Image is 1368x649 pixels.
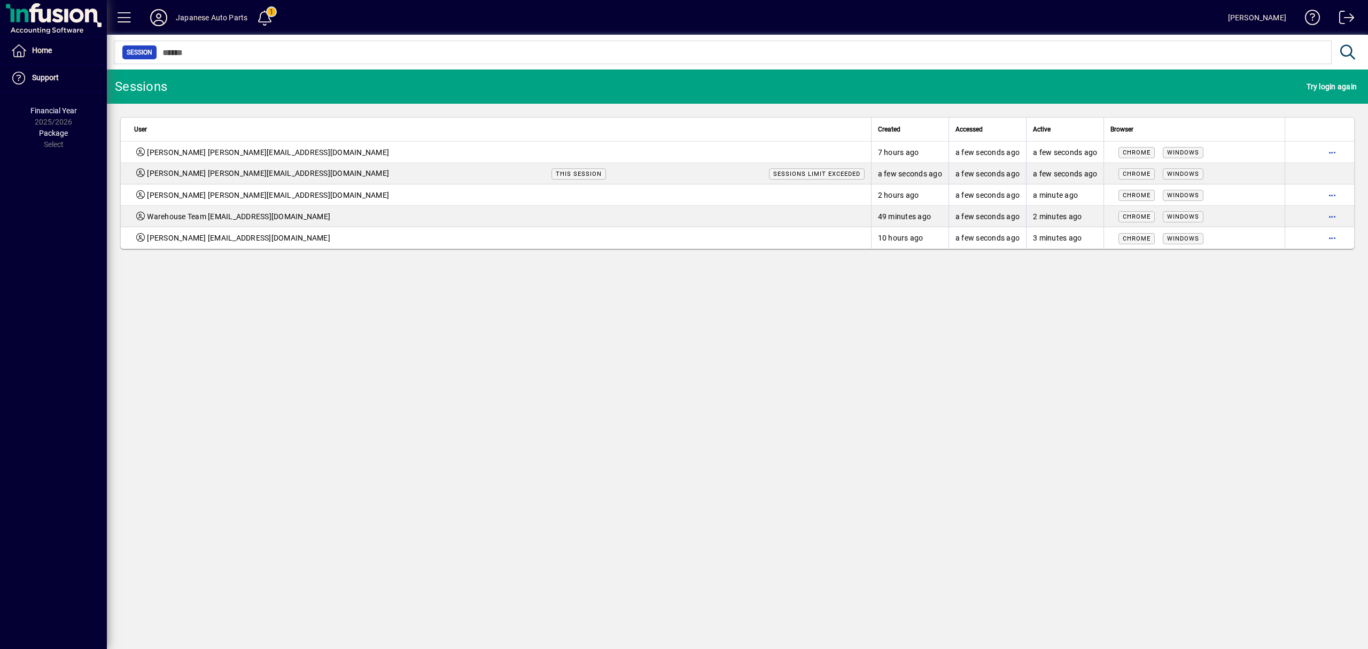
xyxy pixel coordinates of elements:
[949,206,1026,227] td: a few seconds ago
[871,227,949,249] td: 10 hours ago
[1123,213,1151,220] span: Chrome
[30,106,77,115] span: Financial Year
[556,171,602,177] span: This session
[1167,192,1199,199] span: Windows
[1110,211,1278,222] div: Mozilla/5.0 (Windows NT 10.0; Win64; x64) AppleWebKit/537.36 (KHTML, like Gecko) Chrome/141.0.0.0...
[1167,171,1199,177] span: Windows
[1026,184,1103,206] td: a minute ago
[147,147,389,158] span: [PERSON_NAME] [PERSON_NAME][EMAIL_ADDRESS][DOMAIN_NAME]
[1324,208,1341,225] button: More options
[1026,142,1103,163] td: a few seconds ago
[1110,123,1133,135] span: Browser
[878,123,900,135] span: Created
[134,123,147,135] span: User
[871,142,949,163] td: 7 hours ago
[1123,149,1151,156] span: Chrome
[949,184,1026,206] td: a few seconds ago
[1297,2,1320,37] a: Knowledge Base
[1110,189,1278,200] div: Mozilla/5.0 (Windows NT 10.0; Win64; x64) AppleWebKit/537.36 (KHTML, like Gecko) Chrome/140.0.0.0...
[1324,187,1341,204] button: More options
[32,46,52,55] span: Home
[1167,149,1199,156] span: Windows
[1026,227,1103,249] td: 3 minutes ago
[142,8,176,27] button: Profile
[955,123,983,135] span: Accessed
[949,227,1026,249] td: a few seconds ago
[32,73,59,82] span: Support
[1324,144,1341,161] button: More options
[949,163,1026,184] td: a few seconds ago
[949,142,1026,163] td: a few seconds ago
[5,37,107,64] a: Home
[127,47,152,58] span: Session
[39,129,68,137] span: Package
[1110,168,1278,179] div: Mozilla/5.0 (Windows NT 10.0; Win64; x64) AppleWebKit/537.36 (KHTML, like Gecko) Chrome/141.0.0.0...
[1167,213,1199,220] span: Windows
[147,168,389,179] span: [PERSON_NAME] [PERSON_NAME][EMAIL_ADDRESS][DOMAIN_NAME]
[1110,233,1278,244] div: Mozilla/5.0 (Windows NT 10.0; Win64; x64) AppleWebKit/537.36 (KHTML, like Gecko) Chrome/141.0.0.0...
[1033,123,1051,135] span: Active
[1304,77,1359,96] button: Try login again
[147,211,330,222] span: Warehouse Team [EMAIL_ADDRESS][DOMAIN_NAME]
[871,206,949,227] td: 49 minutes ago
[1167,235,1199,242] span: Windows
[147,233,330,243] span: [PERSON_NAME] [EMAIL_ADDRESS][DOMAIN_NAME]
[147,190,389,200] span: [PERSON_NAME] [PERSON_NAME][EMAIL_ADDRESS][DOMAIN_NAME]
[176,9,247,26] div: Japanese Auto Parts
[1228,9,1286,26] div: [PERSON_NAME]
[5,65,107,91] a: Support
[1331,2,1355,37] a: Logout
[1123,192,1151,199] span: Chrome
[1324,229,1341,246] button: More options
[1123,235,1151,242] span: Chrome
[115,78,167,95] div: Sessions
[871,163,949,184] td: a few seconds ago
[871,184,949,206] td: 2 hours ago
[1026,206,1103,227] td: 2 minutes ago
[773,171,860,177] span: Sessions limit exceeded
[1307,78,1357,95] span: Try login again
[1123,171,1151,177] span: Chrome
[1110,146,1278,158] div: Mozilla/5.0 (Windows NT 10.0; Win64; x64) AppleWebKit/537.36 (KHTML, like Gecko) Chrome/141.0.0.0...
[1026,163,1103,184] td: a few seconds ago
